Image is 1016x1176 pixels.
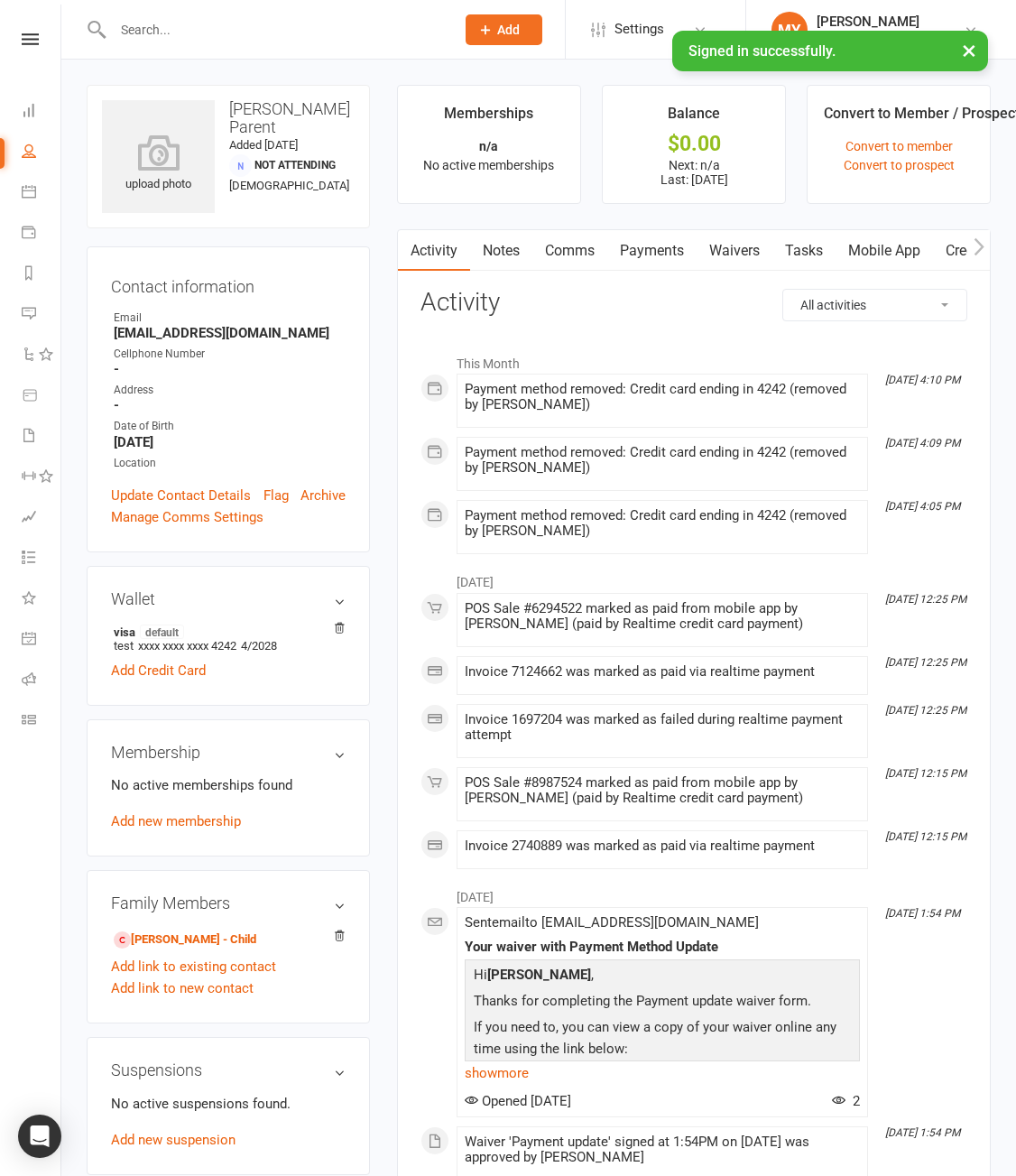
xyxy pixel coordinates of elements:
div: POS Sale #6294522 marked as paid from mobile app by [PERSON_NAME] (paid by Realtime credit card p... [465,601,860,632]
div: Invoice 7124662 was marked as paid via realtime payment [465,664,860,680]
a: Reports [22,255,62,295]
span: 4/2028 [241,639,277,653]
i: [DATE] 12:25 PM [885,656,966,669]
div: Payment method removed: Credit card ending in 4242 (removed by [PERSON_NAME]) [465,508,860,539]
span: Add [497,23,520,37]
span: [DEMOGRAPHIC_DATA] [229,179,349,192]
a: Calendar [22,173,62,214]
a: Convert to prospect [844,158,955,172]
a: Payments [22,214,62,255]
i: [DATE] 4:09 PM [885,437,960,449]
button: Add [466,14,542,45]
a: Product Sales [22,376,62,417]
h3: Wallet [111,590,346,608]
i: [DATE] 12:15 PM [885,767,966,780]
a: Add link to existing contact [111,956,276,977]
div: Location [114,455,346,472]
a: Comms [532,230,607,272]
p: Hi , [469,964,855,990]
div: Open Intercom Messenger [18,1115,61,1158]
h3: Activity [420,289,967,317]
span: Opened [DATE] [465,1093,571,1109]
i: [DATE] 1:54 PM [885,907,960,920]
a: What's New [22,579,62,620]
p: Next: n/a Last: [DATE] [619,158,769,187]
a: Activity [398,230,470,272]
div: POS Sale #8987524 marked as paid from mobile app by [PERSON_NAME] (paid by Realtime credit card p... [465,775,860,806]
div: Invoice 1697204 was marked as failed during realtime payment attempt [465,712,860,743]
span: 2 [832,1093,860,1109]
i: [DATE] 4:05 PM [885,500,960,513]
div: Email [114,310,346,327]
button: × [953,31,985,69]
i: [DATE] 12:25 PM [885,704,966,717]
a: Payments [607,230,697,272]
p: No active suspensions found. [111,1093,346,1115]
i: [DATE] 12:15 PM [885,830,966,843]
div: [PERSON_NAME] [817,14,956,30]
strong: [EMAIL_ADDRESS][DOMAIN_NAME] [114,325,346,341]
a: Assessments [22,498,62,539]
div: Payment method removed: Credit card ending in 4242 (removed by [PERSON_NAME]) [465,382,860,412]
span: Settings [614,9,664,50]
div: Date of Birth [114,418,346,435]
span: No active memberships [423,158,554,172]
li: [DATE] [420,563,967,592]
input: Search... [107,17,442,42]
a: Waivers [697,230,772,272]
p: Thanks for completing the Payment update waiver form. [469,990,855,1016]
a: [PERSON_NAME] - Child [114,931,256,949]
strong: - [114,397,346,413]
a: Manage Comms Settings [111,506,263,528]
div: upload photo [102,134,215,194]
a: General attendance kiosk mode [22,620,62,661]
div: Balance [668,102,720,134]
div: MY [771,12,808,48]
i: [DATE] 1:54 PM [885,1126,960,1139]
strong: [PERSON_NAME] [487,967,591,983]
h3: Family Members [111,894,346,912]
time: Added [DATE] [229,138,298,152]
a: Notes [470,230,532,272]
p: If you need to, you can view a copy of your waiver online any time using the link below: [469,1016,855,1064]
a: Flag [263,485,289,506]
span: Sent email to [EMAIL_ADDRESS][DOMAIN_NAME] [465,914,759,931]
span: Signed in successfully. [688,42,836,60]
a: People [22,133,62,173]
span: xxxx xxxx xxxx 4242 [138,639,236,653]
strong: n/a [479,139,498,153]
strong: visa [114,625,337,639]
a: Add link to new contact [111,977,254,999]
a: show more [465,1060,860,1086]
div: Waiver 'Payment update' signed at 1:54PM on [DATE] was approved by [PERSON_NAME] [465,1134,860,1165]
strong: [DATE] [114,434,346,450]
a: Add Credit Card [111,660,206,681]
a: Convert to member [845,139,953,153]
h3: Membership [111,744,346,762]
h3: Suspensions [111,1061,346,1079]
a: Tasks [772,230,836,272]
li: [DATE] [420,878,967,907]
div: Payment method removed: Credit card ending in 4242 (removed by [PERSON_NAME]) [465,445,860,476]
span: default [140,625,184,639]
h3: [PERSON_NAME] Parent [102,100,355,136]
div: Cellphone Number [114,346,346,363]
a: Mobile App [836,230,933,272]
li: test [111,622,346,655]
i: [DATE] 4:10 PM [885,374,960,386]
a: Dashboard [22,92,62,133]
a: Archive [300,485,346,506]
div: Address [114,382,346,399]
div: Your waiver with Payment Method Update [465,940,860,955]
a: Add new suspension [111,1132,236,1148]
span: Not Attending [254,159,336,171]
p: No active memberships found [111,774,346,796]
a: Class kiosk mode [22,701,62,742]
div: Memberships [444,102,533,134]
a: Add new membership [111,813,241,829]
i: [DATE] 12:25 PM [885,593,966,606]
div: Invoice 2740889 was marked as paid via realtime payment [465,838,860,854]
strong: - [114,361,346,377]
li: This Month [420,345,967,374]
h3: Contact information [111,271,346,296]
